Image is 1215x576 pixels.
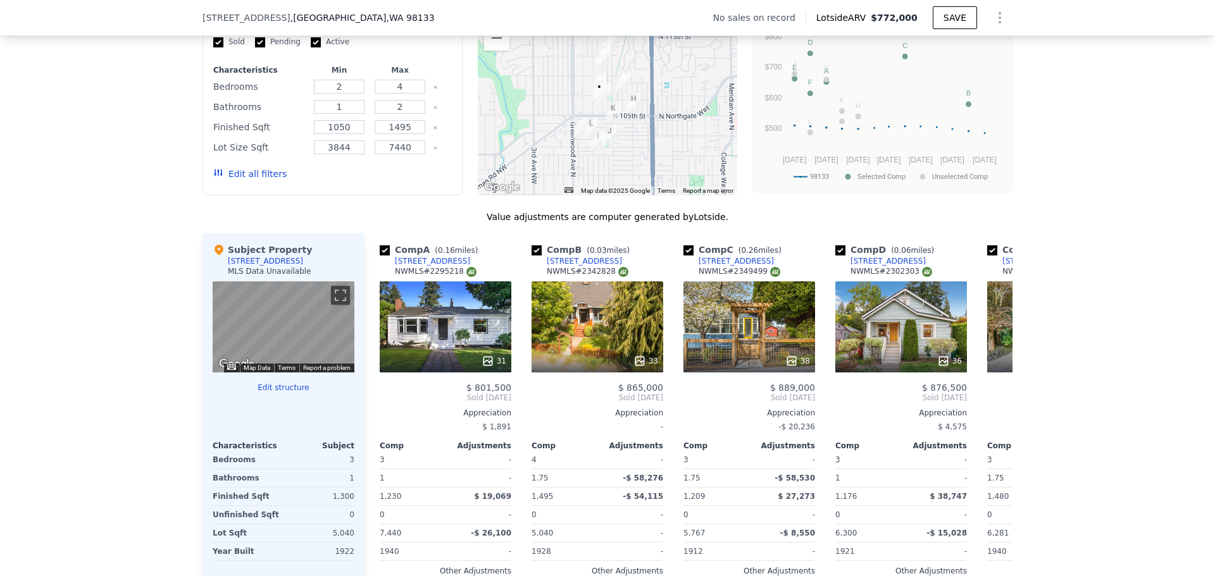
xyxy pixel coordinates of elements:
label: Pending [255,37,301,47]
a: Report a problem [303,364,351,371]
div: NWMLS # 2342828 [547,266,628,277]
text: Unselected Comp [932,173,988,181]
div: - [600,506,663,524]
label: Sold [213,37,245,47]
span: $ 1,891 [482,422,511,431]
div: Adjustments [749,441,815,451]
div: 1 [380,469,443,487]
div: Appreciation [683,408,815,418]
div: - [752,506,815,524]
span: 0.03 [590,246,607,255]
div: 1912 [683,542,747,560]
span: , [GEOGRAPHIC_DATA] [290,11,435,24]
text: 98133 [810,173,829,181]
div: [STREET_ADDRESS] [547,256,622,266]
span: $ 19,069 [474,492,511,501]
div: Comp A [380,243,483,256]
button: Keyboard shortcuts [227,364,236,370]
text: J [793,59,797,66]
div: 3 [286,451,354,469]
div: 320 N 102nd St [573,117,587,138]
span: -$ 26,100 [471,529,511,537]
span: $ 801,500 [466,383,511,393]
a: Open this area in Google Maps (opens a new window) [216,356,258,372]
text: $800 [765,32,782,41]
span: 1,495 [532,492,553,501]
div: Characteristics [213,65,306,75]
div: 38 [785,355,810,367]
div: 33 [633,355,658,367]
span: -$ 58,530 [775,474,815,482]
div: - [600,451,663,469]
span: 5,767 [683,529,705,537]
span: ( miles) [886,246,939,255]
div: Comp B [532,243,635,256]
div: NWMLS # 2295218 [395,266,477,277]
span: $ 865,000 [618,383,663,393]
div: 1940 [380,542,443,560]
div: [STREET_ADDRESS] [228,256,303,266]
div: NWMLS # 2267651 [1002,266,1084,277]
div: Adjustments [597,441,663,451]
div: - [448,542,511,560]
div: Appreciation [380,408,511,418]
div: 1922 [286,542,354,560]
text: [DATE] [973,156,997,164]
span: 0.26 [741,246,758,255]
a: [STREET_ADDRESS] [835,256,926,266]
button: Clear [433,125,438,130]
button: SAVE [933,6,977,29]
span: $ 27,273 [778,492,815,501]
div: 1 [835,469,899,487]
div: Other Adjustments [380,566,511,576]
div: Adjustments [445,441,511,451]
div: 11207 Fremont Ave N [602,33,616,54]
span: 1,480 [987,492,1009,501]
div: - [600,542,663,560]
a: Terms (opens in new tab) [657,187,675,194]
span: 3 [987,455,992,464]
input: Pending [255,37,265,47]
text: Selected Comp [857,173,906,181]
div: Comp [835,441,901,451]
div: NWMLS # 2349499 [699,266,780,277]
div: 1,300 [286,487,354,505]
div: Appreciation [987,408,1119,418]
div: - [600,524,663,542]
div: Comp [380,441,445,451]
span: 3 [683,455,688,464]
span: Sold [DATE] [683,393,815,403]
div: A chart. [761,32,1004,190]
span: $ 876,500 [922,383,967,393]
span: 6,281 [987,529,1009,537]
div: 1.75 [987,469,1050,487]
div: - [532,418,663,436]
text: L [808,118,812,125]
div: 1.75 [532,469,595,487]
span: $772,000 [871,13,918,23]
text: [DATE] [783,156,807,164]
div: Bedrooms [213,78,306,95]
span: 1,230 [380,492,401,501]
span: 0 [987,510,992,519]
div: Unfinished Sqft [213,506,281,524]
div: Comp C [683,243,787,256]
div: Bathrooms [213,469,281,487]
input: Active [311,37,321,47]
div: - [448,451,511,469]
div: Lot Sqft [213,524,281,542]
span: 0.06 [894,246,911,255]
text: H [856,102,861,109]
a: Open this area in Google Maps (opens a new window) [481,179,523,195]
div: 1921 [835,542,899,560]
div: 1 [286,469,354,487]
div: NWMLS # 2302303 [850,266,932,277]
div: Finished Sqft [213,118,306,136]
text: E [792,64,797,71]
button: Zoom out [484,25,509,51]
button: Toggle fullscreen view [331,286,350,305]
div: Other Adjustments [683,566,815,576]
span: ( miles) [733,246,787,255]
div: Comp [987,441,1053,451]
div: 10726 N Park Ave N [616,71,630,92]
